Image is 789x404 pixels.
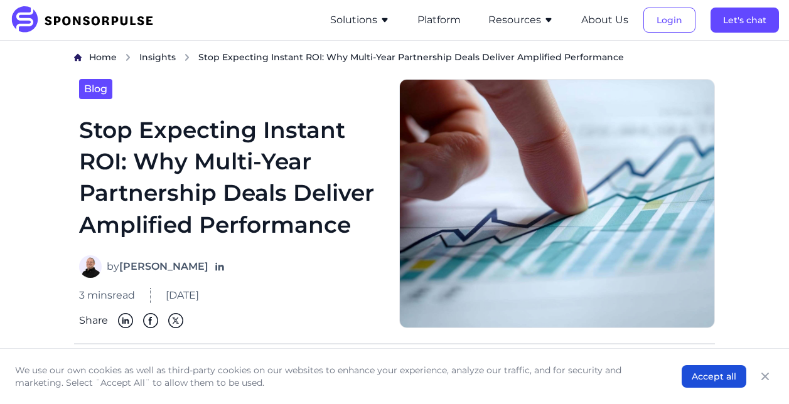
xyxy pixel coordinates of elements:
button: Solutions [330,13,390,28]
a: Insights [139,51,176,64]
img: Sponsorship ROI image [399,79,714,329]
span: Share [79,313,108,328]
span: by [107,259,208,274]
button: Platform [417,13,461,28]
button: Let's chat [711,8,779,33]
a: Follow on LinkedIn [213,260,226,273]
span: 3 mins read [79,288,135,303]
img: Facebook [143,313,158,328]
span: Stop Expecting Instant ROI: Why Multi-Year Partnership Deals Deliver Amplified Performance [198,51,624,63]
a: Blog [79,79,112,99]
strong: [PERSON_NAME] [119,260,208,272]
a: Home [89,51,117,64]
img: Home [74,53,82,61]
a: Login [643,14,695,26]
button: Accept all [682,365,746,388]
button: Login [643,8,695,33]
img: chevron right [124,53,132,61]
img: chevron right [183,53,191,61]
span: [DATE] [166,288,199,303]
p: We use our own cookies as well as third-party cookies on our websites to enhance your experience,... [15,364,657,389]
button: Close [756,368,774,385]
a: About Us [581,14,628,26]
img: Twitter [168,313,183,328]
h1: Stop Expecting Instant ROI: Why Multi-Year Partnership Deals Deliver Amplified Performance [79,114,384,241]
button: Resources [488,13,554,28]
img: SponsorPulse [10,6,163,34]
a: Platform [417,14,461,26]
img: Neal Covant [79,255,102,278]
button: About Us [581,13,628,28]
span: Insights [139,51,176,63]
span: Home [89,51,117,63]
img: Linkedin [118,313,133,328]
a: Let's chat [711,14,779,26]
